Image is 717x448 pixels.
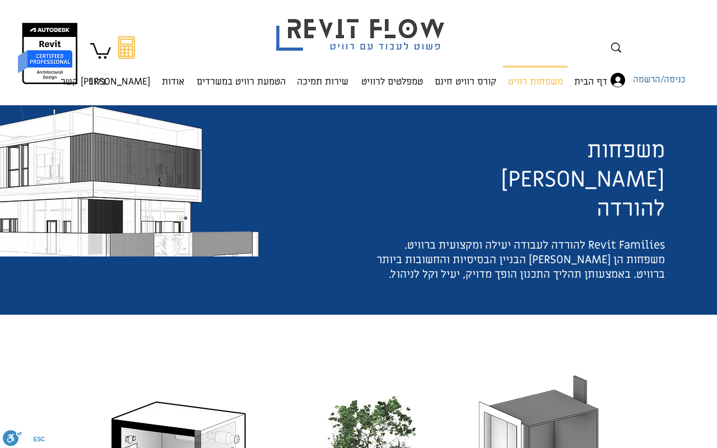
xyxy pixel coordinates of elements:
img: Revit flow logo פשוט לעבוד עם רוויט [265,2,459,54]
p: בלוג [85,66,110,97]
p: משפחות רוויט [504,68,567,97]
span: משפחות הן [PERSON_NAME] הבניין הבסיסיות והחשובות ביותר ברוויט. באמצעותן תהליך התכנון הופך מדויק, ... [376,253,665,282]
span: משפחות [PERSON_NAME] להורדה [501,136,665,223]
a: שירות תמיכה [291,66,354,88]
a: בלוג [84,66,111,88]
svg: מחשבון מעבר מאוטוקאד לרוויט [118,36,135,59]
p: דף הבית [570,66,612,97]
a: קורס רוויט חינם [429,66,502,88]
p: אודות [157,66,189,97]
p: טמפלטים לרוויט [357,66,427,97]
a: דף הבית [569,66,613,88]
p: קורס רוויט חינם [430,66,501,97]
nav: אתר [81,66,613,88]
p: שירות תמיכה [292,66,353,97]
span: כניסה/הרשמה [629,73,689,87]
p: הטמעת רוויט במשרדים [192,66,290,97]
p: [PERSON_NAME] קשר [56,66,155,97]
span: Revit Families להורדה לעבודה יעילה ומקצועית ברוויט. [404,238,665,253]
a: [PERSON_NAME] קשר [111,66,156,88]
button: כניסה/הרשמה [603,69,653,91]
a: הטמעת רוויט במשרדים [190,66,291,88]
a: משפחות רוויט [502,66,569,88]
a: אודות [156,66,190,88]
a: טמפלטים לרוויט [354,66,429,88]
img: autodesk certified professional in revit for architectural design יונתן אלדד [17,22,79,85]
